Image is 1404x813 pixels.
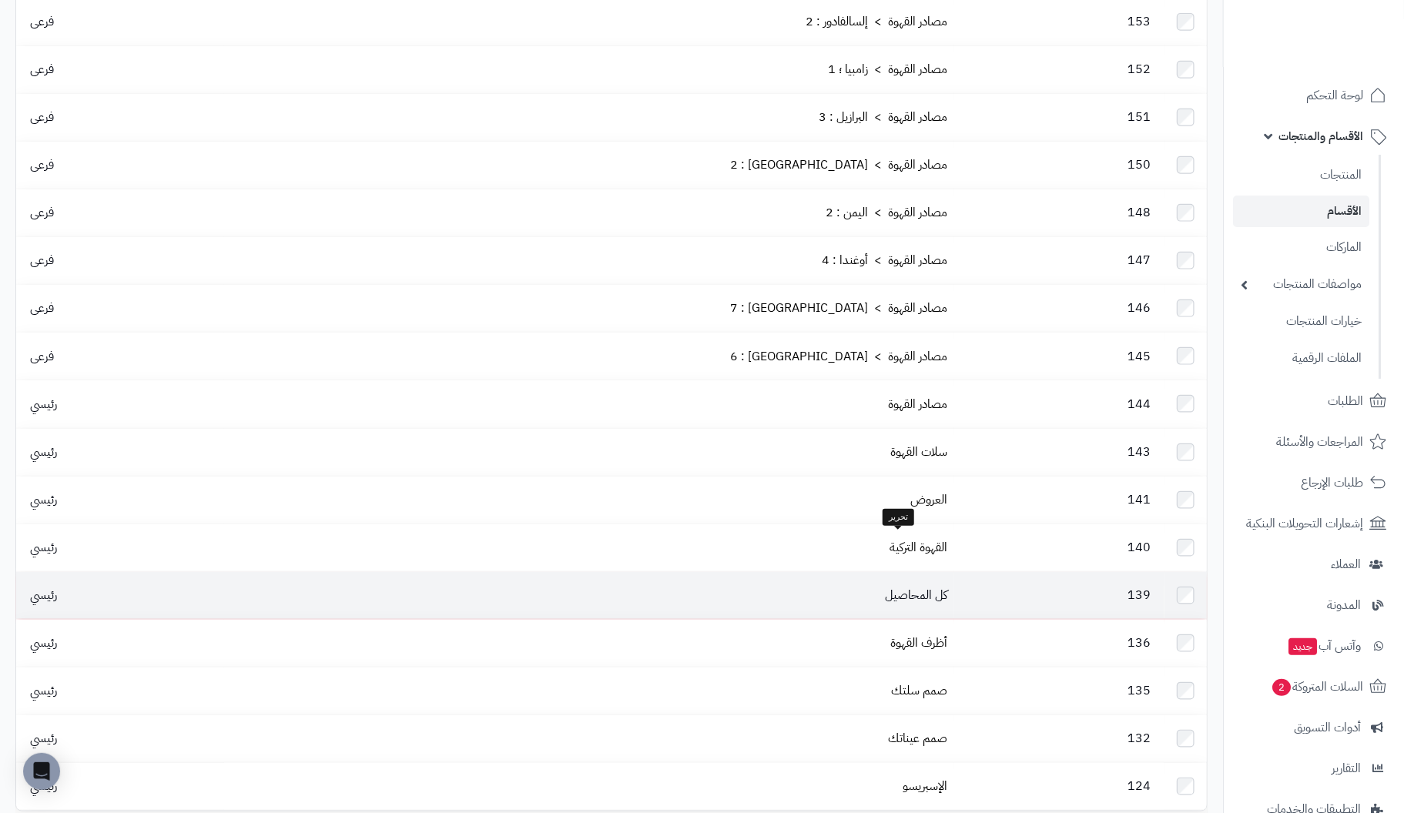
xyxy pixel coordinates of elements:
a: مصادر القهوة [889,395,948,413]
a: مصادر القهوة > اليمن : 2 [826,203,948,222]
span: رئيسي [22,538,65,557]
span: 148 [1120,203,1158,222]
span: 124 [1120,777,1158,795]
a: الأقسام [1233,196,1369,227]
span: لوحة التحكم [1306,85,1363,106]
span: أدوات التسويق [1294,717,1361,738]
a: صمم عيناتك [889,729,948,748]
span: فرعى [22,299,62,317]
a: مصادر القهوة > [GEOGRAPHIC_DATA] : 6 [731,347,948,366]
span: 136 [1120,634,1158,652]
span: رئيسي [22,490,65,509]
a: طلبات الإرجاع [1233,464,1395,501]
span: 2 [1272,679,1291,696]
span: رئيسي [22,634,65,652]
a: المراجعات والأسئلة [1233,423,1395,460]
a: الماركات [1233,231,1369,264]
span: 146 [1120,299,1158,317]
a: القهوة التركية [890,538,948,557]
span: 153 [1120,12,1158,31]
a: المنتجات [1233,159,1369,192]
span: رئيسي [22,443,65,461]
span: فرعى [22,60,62,79]
span: رئيسي [22,395,65,413]
span: فرعى [22,12,62,31]
a: أدوات التسويق [1233,709,1395,746]
a: مصادر القهوة > البرازيل : 3 [819,108,948,126]
span: 150 [1120,156,1158,174]
span: 145 [1120,347,1158,366]
span: 147 [1120,251,1158,269]
span: فرعى [22,251,62,269]
span: الأقسام والمنتجات [1278,125,1363,147]
span: إشعارات التحويلات البنكية [1246,513,1363,534]
a: التقارير [1233,750,1395,787]
span: السلات المتروكة [1271,676,1363,698]
a: كل المحاصيل [886,586,948,604]
a: مصادر القهوة > أوغندا : 4 [823,251,948,269]
span: 152 [1120,60,1158,79]
a: سلات القهوة [891,443,948,461]
span: الطلبات [1328,390,1363,412]
a: الملفات الرقمية [1233,342,1369,375]
span: 140 [1120,538,1158,557]
a: خيارات المنتجات [1233,305,1369,338]
a: الإسبريسو [903,777,948,795]
span: رئيسي [22,681,65,700]
div: Open Intercom Messenger [23,753,60,790]
a: السلات المتروكة2 [1233,668,1395,705]
span: 151 [1120,108,1158,126]
span: رئيسي [22,777,65,795]
a: وآتس آبجديد [1233,627,1395,664]
span: العملاء [1331,554,1361,575]
a: المدونة [1233,587,1395,624]
a: أظرف القهوة [891,634,948,652]
span: المراجعات والأسئلة [1276,431,1363,453]
a: مصادر القهوة > إلسالفادور : 2 [806,12,948,31]
span: 144 [1120,395,1158,413]
span: 139 [1120,586,1158,604]
span: فرعى [22,347,62,366]
div: تحرير [883,509,914,526]
span: طلبات الإرجاع [1301,472,1363,493]
a: صمم سلتك [892,681,948,700]
a: مصادر القهوة > [GEOGRAPHIC_DATA] : 7 [731,299,948,317]
a: مواصفات المنتجات [1233,268,1369,301]
a: لوحة التحكم [1233,77,1395,114]
span: 132 [1120,729,1158,748]
span: فرعى [22,108,62,126]
span: التقارير [1332,758,1361,779]
span: 135 [1120,681,1158,700]
span: رئيسي [22,586,65,604]
span: المدونة [1327,594,1361,616]
span: جديد [1288,638,1317,655]
a: مصادر القهوة > زامبيا ؛ 1 [829,60,948,79]
span: 141 [1120,490,1158,509]
a: العروض [911,490,948,509]
span: وآتس آب [1287,635,1361,657]
span: 143 [1120,443,1158,461]
span: فرعى [22,203,62,222]
a: الطلبات [1233,383,1395,420]
a: إشعارات التحويلات البنكية [1233,505,1395,542]
span: فرعى [22,156,62,174]
span: رئيسي [22,729,65,748]
a: العملاء [1233,546,1395,583]
a: مصادر القهوة > [GEOGRAPHIC_DATA] : 2 [731,156,948,174]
